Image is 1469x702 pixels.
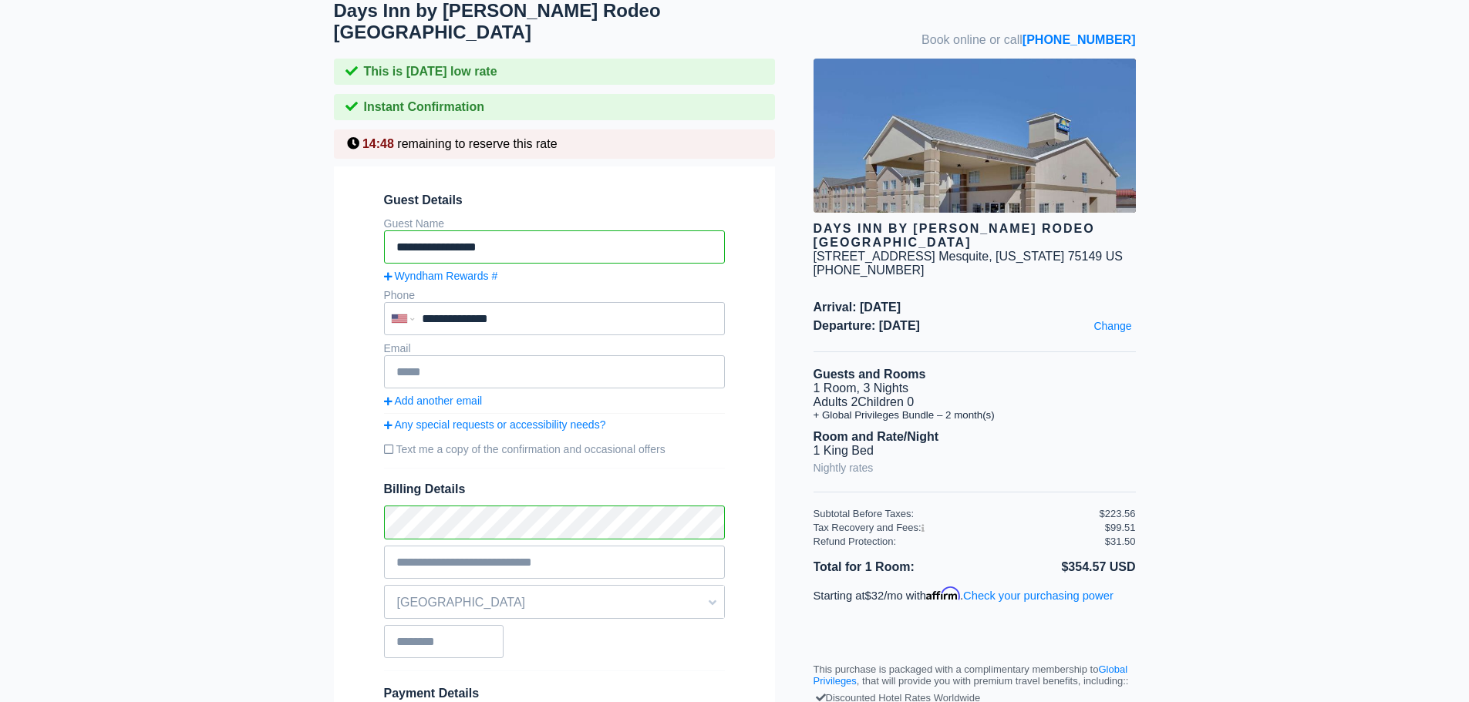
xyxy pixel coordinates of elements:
[814,508,1100,519] div: Subtotal Before Taxes:
[865,589,884,602] span: $32
[1106,250,1123,263] span: US
[814,557,975,577] li: Total for 1 Room:
[1023,33,1136,46] a: [PHONE_NUMBER]
[814,409,1136,421] li: + Global Privileges Bundle – 2 month(s)
[814,395,1136,409] li: Adults 2
[814,522,1100,533] div: Tax Recovery and Fees:
[1105,522,1136,533] div: $99.51
[996,250,1064,263] span: [US_STATE]
[814,444,1136,458] li: 1 King Bed
[975,557,1136,577] li: $354.57 USD
[385,589,724,616] span: [GEOGRAPHIC_DATA]
[814,616,1136,631] iframe: PayPal Message 1
[384,687,480,700] span: Payment Details
[963,589,1114,602] a: Check your purchasing power - Learn more about Affirm Financing (opens in modal)
[814,250,935,264] div: [STREET_ADDRESS]
[814,663,1128,687] a: Global Privileges
[814,381,1136,395] li: 1 Room, 3 Nights
[384,342,411,354] label: Email
[334,59,775,85] div: This is [DATE] low rate
[921,33,1135,47] span: Book online or call
[384,418,725,431] a: Any special requests or accessibility needs?
[814,368,926,381] b: Guests and Rooms
[384,217,445,230] label: Guest Name
[1100,508,1136,519] div: $223.56
[384,270,725,282] a: Wyndham Rewards #
[814,586,1136,602] p: Starting at /mo with .
[384,437,725,462] label: Text me a copy of the confirmation and occasional offers
[857,395,914,408] span: Children 0
[814,536,1105,547] div: Refund Protection:
[384,395,725,407] a: Add another email
[334,94,775,120] div: Instant Confirmation
[814,59,1136,213] img: hotel image
[814,458,874,478] a: Nightly rates
[384,289,415,301] label: Phone
[1068,250,1103,263] span: 75149
[386,304,418,334] div: United States: +1
[384,193,725,207] span: Guest Details
[384,482,725,496] span: Billing Details
[362,137,394,150] span: 14:48
[938,250,992,263] span: Mesquite,
[1090,316,1135,336] a: Change
[814,264,1136,277] div: [PHONE_NUMBER]
[814,301,1136,314] span: Arrival: [DATE]
[814,222,1136,250] div: Days Inn by [PERSON_NAME] Rodeo [GEOGRAPHIC_DATA]
[814,663,1136,687] p: This purchase is packaged with a complimentary membership to , that will provide you with premium...
[814,430,939,443] b: Room and Rate/Night
[397,137,557,150] span: remaining to reserve this rate
[1105,536,1136,547] div: $31.50
[814,319,1136,333] span: Departure: [DATE]
[926,586,960,600] span: Affirm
